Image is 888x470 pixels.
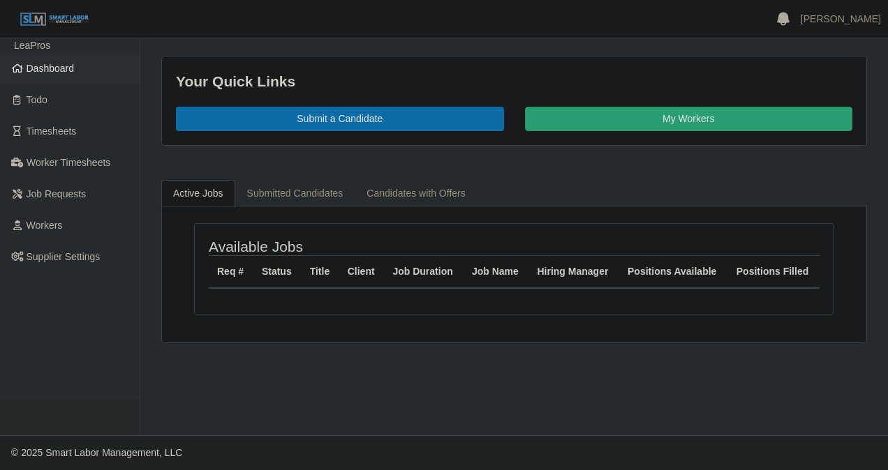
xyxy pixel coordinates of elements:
[209,238,451,255] h4: Available Jobs
[14,40,50,51] span: LeaPros
[11,447,182,458] span: © 2025 Smart Labor Management, LLC
[176,70,852,93] div: Your Quick Links
[528,255,619,288] th: Hiring Manager
[209,255,253,288] th: Req #
[27,188,87,199] span: Job Requests
[355,180,477,207] a: Candidates with Offers
[801,12,881,26] a: [PERSON_NAME]
[161,180,235,207] a: Active Jobs
[619,255,728,288] th: Positions Available
[27,63,75,74] span: Dashboard
[235,180,355,207] a: Submitted Candidates
[728,255,820,288] th: Positions Filled
[464,255,529,288] th: Job Name
[525,107,853,131] a: My Workers
[176,107,504,131] a: Submit a Candidate
[384,255,464,288] th: Job Duration
[27,220,63,231] span: Workers
[27,126,77,137] span: Timesheets
[27,157,110,168] span: Worker Timesheets
[302,255,339,288] th: Title
[253,255,302,288] th: Status
[339,255,385,288] th: Client
[27,94,47,105] span: Todo
[20,12,89,27] img: SLM Logo
[27,251,101,262] span: Supplier Settings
